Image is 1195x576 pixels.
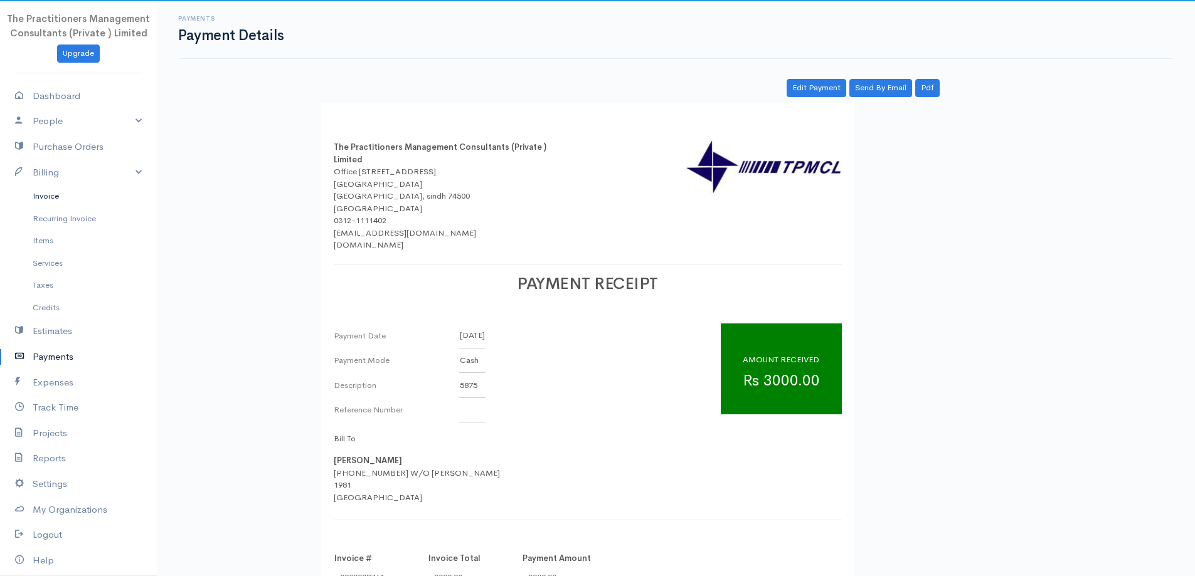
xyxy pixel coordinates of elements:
a: Pdf [915,79,940,97]
h1: Payment Details [178,28,284,43]
th: Payment Amount [522,552,616,565]
td: Reference Number [334,397,459,422]
img: logo-30862.jpg [685,141,842,194]
a: Send By Email [849,79,912,97]
h1: PAYMENT RECEIPT [334,275,842,293]
td: Payment Date [334,323,459,348]
div: Office [STREET_ADDRESS] [GEOGRAPHIC_DATA] [GEOGRAPHIC_DATA], sindh 74500 [GEOGRAPHIC_DATA] 0312-1... [334,165,553,251]
a: Upgrade [57,45,100,63]
h6: Payments [178,15,284,22]
div: Rs 3000.00 [721,323,842,414]
td: 5875 [459,373,486,398]
div: [PHONE_NUMBER] W/O [PERSON_NAME] 1981 [GEOGRAPHIC_DATA] [334,432,500,504]
td: Payment Mode [334,348,459,373]
td: Description [334,373,459,398]
span: AMOUNT RECEIVED [743,354,819,365]
b: The Practitioners Management Consultants (Private ) Limited [334,142,546,165]
th: Invoice Total [428,552,522,565]
span: The Practitioners Management Consultants (Private ) Limited [7,13,150,39]
a: Edit Payment [787,79,846,97]
p: Bill To [334,432,500,445]
td: Cash [459,348,486,373]
td: [DATE] [459,323,486,348]
b: [PERSON_NAME] [334,455,402,466]
th: Invoice # [334,552,428,565]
